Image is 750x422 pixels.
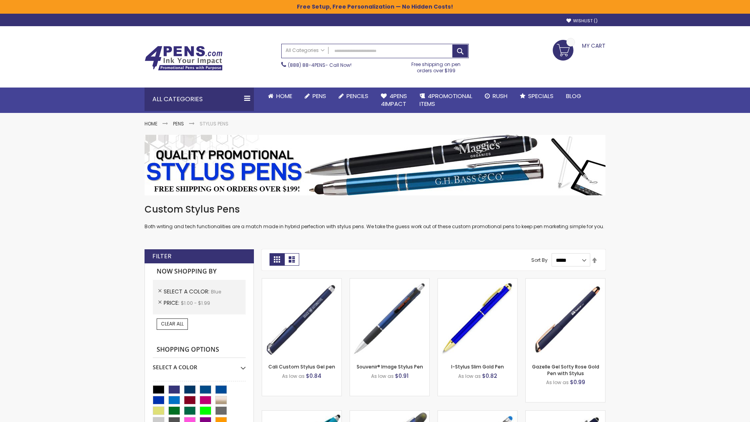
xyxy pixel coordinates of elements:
[173,120,184,127] a: Pens
[493,92,507,100] span: Rush
[145,120,157,127] a: Home
[375,88,413,113] a: 4Pens4impact
[286,47,325,54] span: All Categories
[262,278,341,285] a: Cali Custom Stylus Gel pen-Blue
[479,88,514,105] a: Rush
[350,278,429,285] a: Souvenir® Image Stylus Pen-Blue
[526,410,605,417] a: Custom Soft Touch® Metal Pens with Stylus-Blue
[270,253,284,266] strong: Grid
[357,363,423,370] a: Souvenir® Image Stylus Pen
[153,263,246,280] strong: Now Shopping by
[153,358,246,371] div: Select A Color
[288,62,325,68] a: (888) 88-4PENS
[381,92,407,108] span: 4Pens 4impact
[181,300,210,306] span: $1.00 - $1.99
[528,92,554,100] span: Specials
[211,288,221,295] span: Blue
[145,88,254,111] div: All Categories
[282,44,329,57] a: All Categories
[298,88,332,105] a: Pens
[161,320,184,327] span: Clear All
[413,88,479,113] a: 4PROMOTIONALITEMS
[566,92,581,100] span: Blog
[438,278,517,285] a: I-Stylus Slim Gold-Blue
[164,288,211,295] span: Select A Color
[451,363,504,370] a: I-Stylus Slim Gold Pen
[145,46,223,71] img: 4Pens Custom Pens and Promotional Products
[532,363,599,376] a: Gazelle Gel Softy Rose Gold Pen with Stylus
[438,279,517,358] img: I-Stylus Slim Gold-Blue
[526,279,605,358] img: Gazelle Gel Softy Rose Gold Pen with Stylus-Blue
[268,363,335,370] a: Cali Custom Stylus Gel pen
[282,373,305,379] span: As low as
[404,58,469,74] div: Free shipping on pen orders over $199
[288,62,352,68] span: - Call Now!
[438,410,517,417] a: Islander Softy Gel with Stylus - ColorJet Imprint-Blue
[312,92,326,100] span: Pens
[566,18,598,24] a: Wishlist
[531,257,548,263] label: Sort By
[200,120,229,127] strong: Stylus Pens
[262,410,341,417] a: Neon Stylus Highlighter-Pen Combo-Blue
[332,88,375,105] a: Pencils
[371,373,394,379] span: As low as
[458,373,481,379] span: As low as
[395,372,409,380] span: $0.91
[306,372,321,380] span: $0.84
[164,299,181,307] span: Price
[346,92,368,100] span: Pencils
[145,203,605,230] div: Both writing and tech functionalities are a match made in hybrid perfection with stylus pens. We ...
[262,279,341,358] img: Cali Custom Stylus Gel pen-Blue
[276,92,292,100] span: Home
[262,88,298,105] a: Home
[570,378,585,386] span: $0.99
[157,318,188,329] a: Clear All
[152,252,171,261] strong: Filter
[145,135,605,195] img: Stylus Pens
[420,92,472,108] span: 4PROMOTIONAL ITEMS
[514,88,560,105] a: Specials
[350,410,429,417] a: Souvenir® Jalan Highlighter Stylus Pen Combo-Blue
[350,279,429,358] img: Souvenir® Image Stylus Pen-Blue
[526,278,605,285] a: Gazelle Gel Softy Rose Gold Pen with Stylus-Blue
[482,372,497,380] span: $0.82
[560,88,587,105] a: Blog
[546,379,569,386] span: As low as
[153,342,246,358] strong: Shopping Options
[145,203,605,216] h1: Custom Stylus Pens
